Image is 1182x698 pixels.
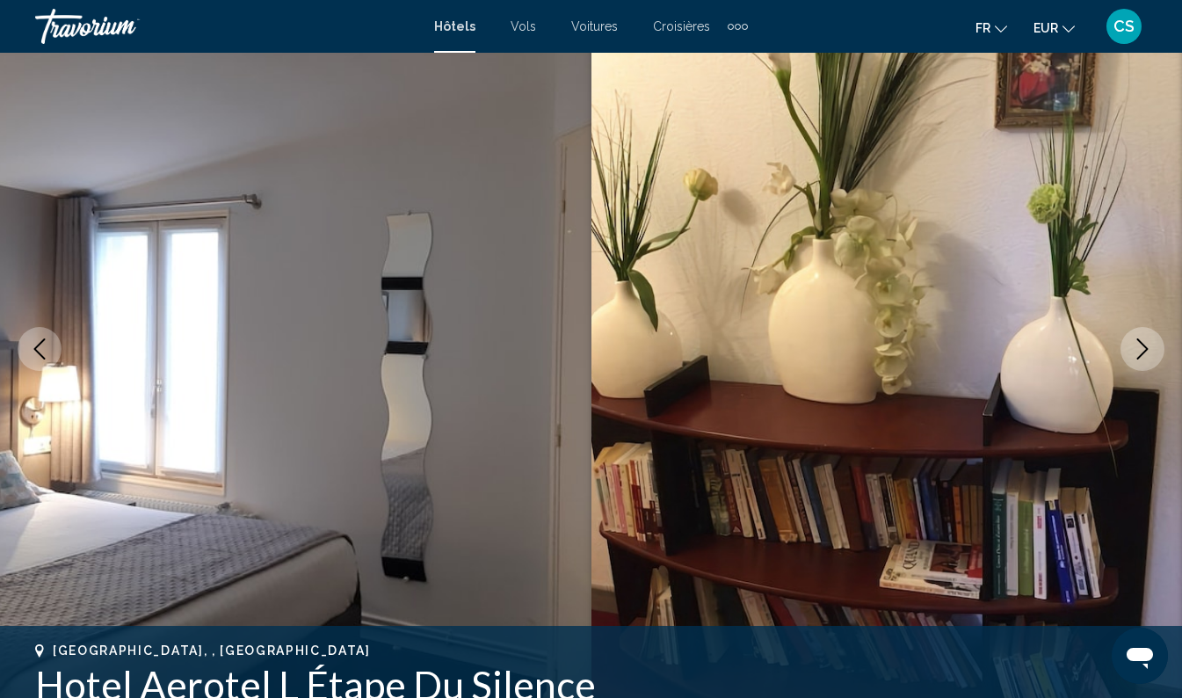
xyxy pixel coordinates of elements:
[571,19,618,33] a: Voitures
[35,9,417,44] a: Travorium
[1112,628,1168,684] iframe: Button to launch messaging window
[18,327,62,371] button: Previous image
[53,643,371,658] span: [GEOGRAPHIC_DATA], , [GEOGRAPHIC_DATA]
[511,19,536,33] a: Vols
[1101,8,1147,45] button: User Menu
[1033,21,1058,35] span: EUR
[728,12,748,40] button: Extra navigation items
[1033,15,1075,40] button: Change currency
[1113,18,1135,35] span: CS
[1120,327,1164,371] button: Next image
[434,19,475,33] a: Hôtels
[975,15,1007,40] button: Change language
[975,21,990,35] span: fr
[653,19,710,33] a: Croisières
